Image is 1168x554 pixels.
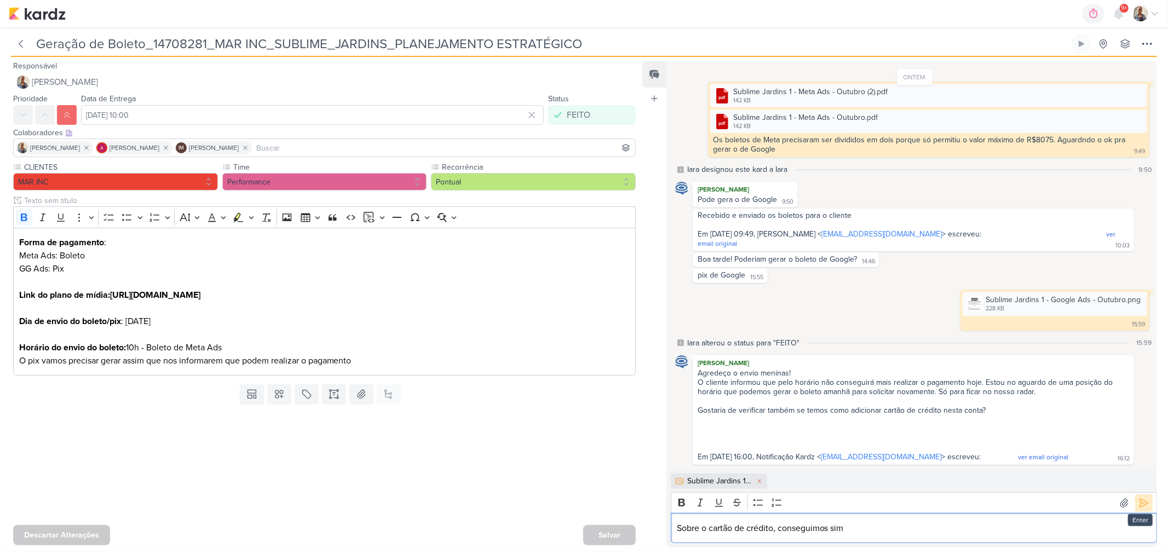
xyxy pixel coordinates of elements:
label: Responsável [13,61,57,71]
label: Status [548,94,569,103]
div: Sublime Jardins 1 - Meta Ads - Outubro (2).pdf [710,84,1147,107]
div: [PERSON_NAME] [695,357,1132,368]
span: : [19,237,106,248]
div: 9:50 [782,198,793,206]
strong: Forma de pagamento [19,237,104,248]
div: Iara designou este kard a Iara [687,164,787,175]
div: Sublime Jardins 1 - Meta Ads - Outubro (2).pdf [733,86,888,97]
span: [PERSON_NAME] [189,143,239,153]
div: 9:50 [1138,165,1152,175]
label: Data de Entrega [81,94,136,103]
img: Iara Santos [1133,6,1148,21]
div: Pode gera o de Google [698,195,777,204]
button: [PERSON_NAME] [13,72,636,92]
img: Alessandra Gomes [96,142,107,153]
span: : [DATE] [19,316,151,327]
span: 10h - Boleto de Meta Ads [19,342,222,353]
div: Este log é visível à todos no kard [677,166,684,173]
button: MAR INC [13,173,218,191]
div: 142 KB [733,122,878,131]
span: GG Ads: Pix [19,263,64,274]
label: Prioridade [13,94,48,103]
span: Recebido e enviado os boletos para o cliente Em [DATE] 09:49, [PERSON_NAME] < > escreveu: [698,211,1104,239]
div: 10:03 [1115,241,1130,250]
img: Caroline Traven De Andrade [675,355,688,368]
div: Sublime Jardins 1 - Google Ads - Outubro.png [963,292,1147,315]
div: Editor editing area: main [13,228,636,376]
a: [URL][DOMAIN_NAME] [110,290,200,301]
span: [PERSON_NAME] [32,76,98,89]
div: Enter [1128,514,1153,526]
a: [EMAIL_ADDRESS][DOMAIN_NAME] [821,452,941,461]
div: Boa tarde! Poderiam gerar o boleto de Google? [698,255,857,264]
input: Texto sem título [22,195,636,206]
span: [PERSON_NAME] [30,143,80,153]
div: 14:46 [862,257,875,266]
div: Sublime Jardins 1 - Meta Ads - Outubro.pdf [710,109,1147,133]
div: 15:55 [750,273,763,282]
span: [PERSON_NAME] [110,143,159,153]
button: Pontual [431,173,636,191]
div: 228 KB [986,304,1141,313]
div: Sublime Jardins 1 - Google Ads - Outubro.png [986,294,1141,305]
img: Caroline Traven De Andrade [675,182,688,195]
div: Sublime Jardins 1 - Meta Ads - Outubro.pdf [733,112,878,123]
a: [EMAIL_ADDRESS][DOMAIN_NAME] [821,229,942,239]
div: Colaboradores [13,127,636,138]
div: Editor toolbar [13,206,636,228]
span: O pix vamos precisar gerar assim que nos informarem que podem realizar o pagamento [19,355,352,366]
strong: Link do plano de mídia: [19,290,110,301]
div: pix de Google [698,270,745,280]
input: Select a date [81,105,544,125]
div: Os boletos de Meta precisaram ser divididos em dois porque só permitiu o valor máximo de R$8075. ... [713,135,1127,154]
input: Buscar [254,141,633,154]
div: Iara alterou o status para "FEITO" [687,337,799,349]
strong: Horário do envio do boleto: [19,342,126,353]
div: Isabella Machado Guimarães [176,142,187,153]
div: 9:49 [1134,147,1145,156]
button: FEITO [548,105,636,125]
div: [PERSON_NAME] [695,184,796,195]
div: Editor editing area: main [671,513,1157,543]
div: Sublime Jardins 1 - Google Ads - Outubro - 2 envio.png [687,475,753,487]
div: Ligar relógio [1077,39,1086,48]
label: Time [232,161,427,173]
span: ver email original [1018,453,1068,461]
button: Performance [222,173,427,191]
p: Sobre o cartão de crédito, conseguimos sim [677,522,1152,535]
div: 15:59 [1136,338,1152,348]
label: CLIENTES [23,161,218,173]
span: Agredeço o envio meninas! O cliente informou que pelo horário não conseguirá mais realizar o paga... [698,368,1115,461]
strong: Dia de envio do boleto/pix [19,316,121,327]
label: Recorrência [441,161,636,173]
img: rB487ZmAS7JefjWNCorWH4XeflMspWwXdtkRij09.png [967,296,982,311]
img: kardz.app [9,7,66,20]
input: Kard Sem Título [33,34,1069,54]
div: Este log é visível à todos no kard [677,339,684,346]
div: 15:59 [1132,320,1145,329]
div: FEITO [567,108,590,122]
img: Iara Santos [16,76,30,89]
p: IM [179,146,184,151]
div: Editor toolbar [671,492,1157,513]
span: 9+ [1121,4,1127,13]
div: 16:12 [1118,454,1130,463]
img: Iara Santos [17,142,28,153]
span: Meta Ads: Boleto [19,250,85,261]
div: 142 KB [733,96,888,105]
